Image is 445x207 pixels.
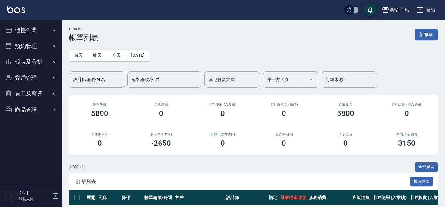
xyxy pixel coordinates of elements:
[2,22,59,38] button: 櫃檯作業
[415,29,438,40] button: 新開單
[88,50,107,61] button: 昨天
[159,109,163,118] h3: 0
[76,132,123,136] h2: 卡券使用(-)
[97,190,120,205] th: 列印
[282,109,286,118] h3: 0
[2,102,59,118] button: 商品管理
[199,103,246,107] h2: 卡券使用 (入業績)
[98,139,102,148] h3: 0
[199,132,246,136] h2: 其他付款方式(-)
[2,38,59,54] button: 預約管理
[364,4,376,16] button: save
[371,190,408,205] th: 卡券使用 (入業績)
[2,54,59,70] button: 報表及分析
[69,164,86,170] p: 共 8 筆, 1 / 1
[410,178,433,184] a: 報表匯出
[415,31,438,37] a: 新開單
[143,190,173,205] th: 帳單編號/時間
[343,139,348,148] h3: 0
[337,109,354,118] h3: 5800
[76,179,410,185] span: 訂單列表
[379,4,411,16] button: 名留非凡
[384,132,431,136] h2: 營業現金應收
[220,109,225,118] h3: 0
[225,190,267,205] th: 設計師
[2,70,59,86] button: 客戶管理
[5,190,17,202] img: Person
[351,190,371,205] th: 店販消費
[69,50,88,61] button: 前天
[267,190,279,205] th: 指定
[76,103,123,107] h3: 服務消費
[308,190,351,205] th: 服務消費
[389,6,409,14] div: 名留非凡
[410,177,433,186] button: 報表匯出
[138,103,185,107] h2: 店販消費
[19,196,50,202] p: 服務人員
[398,139,415,148] h3: 3150
[322,132,369,136] h2: 入金儲值
[85,190,97,205] th: 展開
[120,190,143,205] th: 操作
[151,139,171,148] h3: -2650
[138,132,185,136] h2: 第三方卡券(-)
[91,109,108,118] h3: 5800
[322,103,369,107] h2: 業績收入
[107,50,126,61] button: 今天
[282,139,286,148] h3: 0
[7,6,25,13] img: Logo
[69,34,99,42] h3: 帳單列表
[261,103,308,107] h2: 卡券販賣 (入業績)
[414,4,438,16] button: 登出
[405,109,409,118] h3: 0
[173,190,225,205] th: 客戶
[19,190,50,196] h5: 公司
[69,27,99,31] h2: ORDERS
[415,162,438,172] button: 全部展開
[261,132,308,136] h2: 入金使用(-)
[306,75,316,84] button: Open
[126,50,149,61] button: [DATE]
[279,190,308,205] th: 營業現金應收
[384,103,431,107] h2: 卡券販賣 (不入業績)
[220,139,225,148] h3: 0
[2,86,59,102] button: 員工及薪資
